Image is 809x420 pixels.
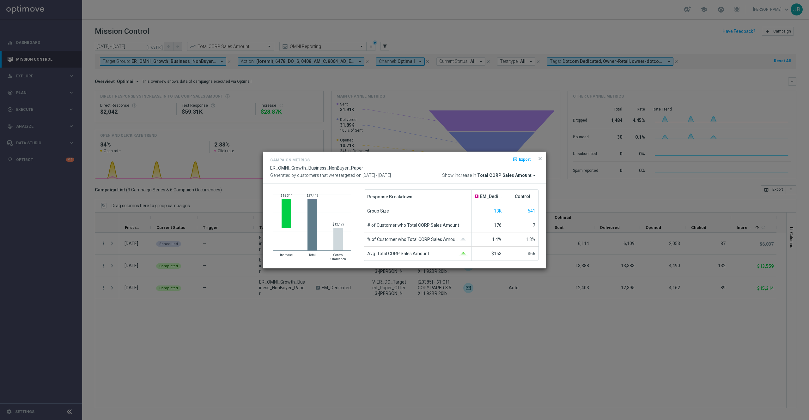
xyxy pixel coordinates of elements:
[367,204,389,218] span: Group Size
[480,194,502,199] span: EM_Dedicated
[270,173,362,178] span: Generated by customers that were targeted on
[532,173,537,178] i: arrow_drop_down
[515,194,530,199] span: Control
[538,156,543,161] span: close
[367,190,412,204] span: Response Breakdown
[475,195,478,198] span: A
[459,238,468,241] img: gaussianGrey.svg
[331,253,346,261] text: Control Simulation
[492,237,502,242] span: 1.4%
[281,194,293,197] text: $15,314
[526,237,535,242] span: 1.3%
[513,157,518,162] i: open_in_browser
[528,251,535,256] span: $66
[528,208,535,213] span: Show unique customers
[491,251,502,256] span: $153
[362,173,391,178] span: [DATE] - [DATE]
[494,208,502,213] span: Show unique customers
[307,194,319,197] text: $27,443
[533,223,535,228] span: 7
[442,173,476,178] span: Show increase in
[367,218,459,232] span: # of Customer who Total CORP Sales Amount
[519,157,531,161] span: Export
[367,232,459,246] span: % of Customer who Total CORP Sales Amount
[280,253,293,257] text: Increase
[477,173,539,178] button: Total CORP Sales Amount arrow_drop_down
[477,173,532,178] span: Total CORP Sales Amount
[332,222,344,226] text: $12,129
[459,252,468,255] img: gaussianGreen.svg
[367,247,429,261] span: Avg. Total CORP Sales Amount
[270,158,310,162] h4: Campaign Metrics
[308,253,316,257] text: Total
[512,155,531,163] button: open_in_browser Export
[494,223,502,228] span: 176
[270,165,363,171] span: ER_OMNI_Growth_Business_NonBuyer_Paper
